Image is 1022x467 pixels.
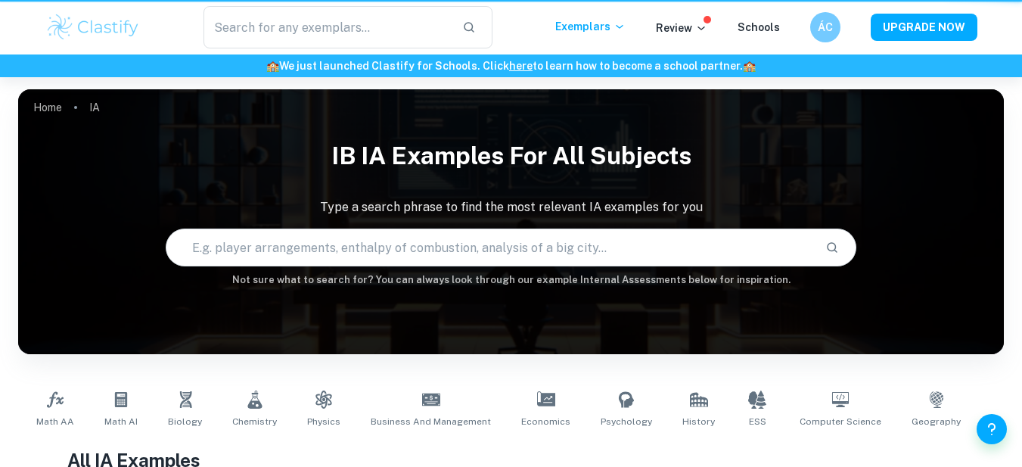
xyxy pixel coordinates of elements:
[738,21,780,33] a: Schools
[743,60,756,72] span: 🏫
[166,226,812,269] input: E.g. player arrangements, enthalpy of combustion, analysis of a big city...
[18,132,1004,180] h1: IB IA examples for all subjects
[18,198,1004,216] p: Type a search phrase to find the most relevant IA examples for you
[203,6,451,48] input: Search for any exemplars...
[682,415,715,428] span: History
[89,99,100,116] p: IA
[509,60,533,72] a: here
[104,415,138,428] span: Math AI
[36,415,74,428] span: Math AA
[521,415,570,428] span: Economics
[307,415,340,428] span: Physics
[45,12,141,42] img: Clastify logo
[800,415,881,428] span: Computer Science
[656,20,707,36] p: Review
[871,14,977,41] button: UPGRADE NOW
[168,415,202,428] span: Biology
[555,18,626,35] p: Exemplars
[601,415,652,428] span: Psychology
[977,414,1007,444] button: Help and Feedback
[912,415,961,428] span: Geography
[816,19,834,36] h6: ÁC
[819,235,845,260] button: Search
[3,58,1019,74] h6: We just launched Clastify for Schools. Click to learn how to become a school partner.
[749,415,766,428] span: ESS
[33,97,62,118] a: Home
[232,415,277,428] span: Chemistry
[18,272,1004,288] h6: Not sure what to search for? You can always look through our example Internal Assessments below f...
[371,415,491,428] span: Business and Management
[266,60,279,72] span: 🏫
[810,12,840,42] button: ÁC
